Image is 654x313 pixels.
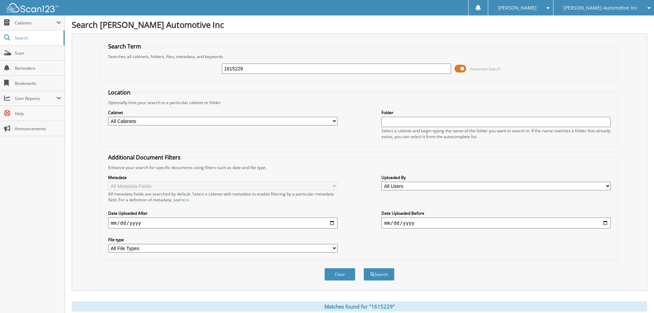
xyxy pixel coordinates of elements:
[105,154,184,161] legend: Additional Document Filters
[108,175,337,180] label: Metadata
[15,20,56,26] span: Cabinets
[108,210,337,216] label: Date Uploaded After
[105,89,134,96] legend: Location
[381,175,611,180] label: Uploaded By
[105,43,145,50] legend: Search Term
[381,110,611,115] label: Folder
[72,19,647,30] h1: Search [PERSON_NAME] Automotive Inc
[381,210,611,216] label: Date Uploaded Before
[7,3,58,12] img: scan123-logo-white.svg
[108,110,337,115] label: Cabinet
[498,6,537,10] span: [PERSON_NAME]
[324,268,355,281] button: Clear
[105,100,614,105] div: Optionally limit your search to a particular cabinet or folder
[108,217,337,228] input: start
[180,197,189,203] a: here
[15,50,61,56] span: Scan
[470,66,501,71] span: Advanced Search
[15,111,61,116] span: Help
[72,301,647,312] div: Matches found for "1615229"
[105,54,614,59] div: Searches all cabinets, folders, files, metadata, and keywords
[105,165,614,170] div: Enhance your search for specific documents using filters such as date and file type.
[563,6,638,10] span: [PERSON_NAME] Automotive Inc
[108,191,337,203] div: All metadata fields are searched by default. Select a cabinet with metadata to enable filtering b...
[15,96,56,101] span: User Reports
[364,268,394,281] button: Search
[381,128,611,139] div: Select a cabinet and begin typing the name of the folder you want to search in. If the name match...
[381,217,611,228] input: end
[15,65,61,71] span: Reminders
[15,35,60,41] span: Search
[15,126,61,132] span: Announcements
[15,80,61,86] span: Bookmarks
[108,237,337,243] label: File type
